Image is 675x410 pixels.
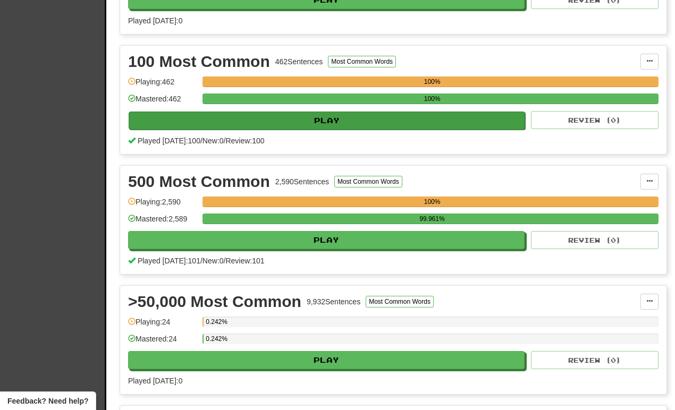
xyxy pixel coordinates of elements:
[138,136,200,145] span: Played [DATE]: 100
[128,294,301,310] div: >50,000 Most Common
[206,197,659,207] div: 100%
[206,93,659,104] div: 100%
[128,76,197,94] div: Playing: 462
[128,174,270,190] div: 500 Most Common
[128,231,525,249] button: Play
[334,176,402,187] button: Most Common Words
[128,317,197,334] div: Playing: 24
[128,16,182,25] span: Played [DATE]: 0
[128,197,197,214] div: Playing: 2,590
[128,54,270,70] div: 100 Most Common
[128,334,197,351] div: Mastered: 24
[128,351,525,369] button: Play
[7,396,88,406] span: Open feedback widget
[128,213,197,231] div: Mastered: 2,589
[225,136,264,145] span: Review: 100
[200,136,203,145] span: /
[138,257,200,265] span: Played [DATE]: 101
[366,296,434,307] button: Most Common Words
[129,112,525,130] button: Play
[307,296,360,307] div: 9,932 Sentences
[531,231,659,249] button: Review (0)
[531,351,659,369] button: Review (0)
[206,76,659,87] div: 100%
[128,93,197,111] div: Mastered: 462
[225,257,264,265] span: Review: 101
[531,111,659,129] button: Review (0)
[328,56,396,67] button: Most Common Words
[275,176,329,187] div: 2,590 Sentences
[224,257,226,265] span: /
[203,136,224,145] span: New: 0
[203,257,224,265] span: New: 0
[275,56,323,67] div: 462 Sentences
[206,213,658,224] div: 99.961%
[200,257,203,265] span: /
[224,136,226,145] span: /
[128,377,182,385] span: Played [DATE]: 0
